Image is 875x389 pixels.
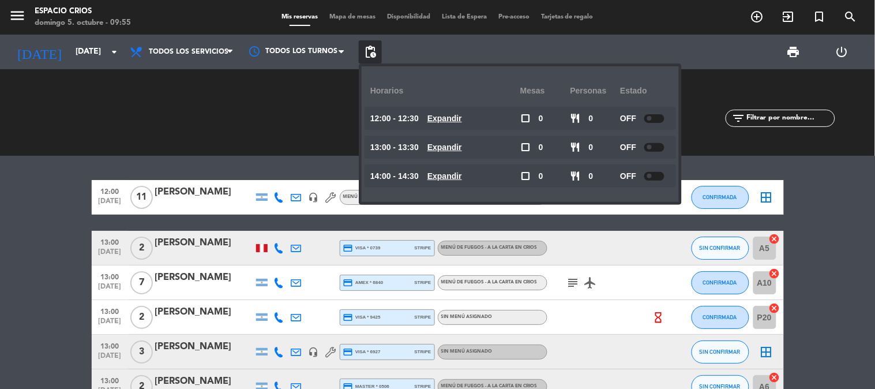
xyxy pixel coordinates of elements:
[620,75,670,107] div: Estado
[539,141,543,154] span: 0
[589,112,594,125] span: 0
[539,112,543,125] span: 0
[844,10,858,24] i: search
[769,268,780,279] i: cancel
[570,113,581,124] span: restaurant
[652,311,665,324] i: hourglass_empty
[566,276,580,290] i: subject
[343,347,354,357] i: credit_card
[427,171,462,181] u: Expandir
[703,279,737,286] span: CONFIRMADA
[96,352,125,365] span: [DATE]
[750,10,764,24] i: add_circle_outline
[130,341,153,364] span: 3
[309,192,319,203] i: headset_mic
[155,270,253,285] div: [PERSON_NAME]
[343,243,354,253] i: credit_card
[692,341,749,364] button: SIN CONFIRMAR
[9,7,26,28] button: menu
[343,347,381,357] span: visa * 6927
[309,347,319,357] i: headset_mic
[700,349,741,355] span: SIN CONFIRMAR
[370,170,419,183] span: 14:00 - 14:30
[539,170,543,183] span: 0
[415,279,431,286] span: stripe
[96,197,125,211] span: [DATE]
[130,306,153,329] span: 2
[415,244,431,252] span: stripe
[155,185,253,200] div: [PERSON_NAME]
[589,141,594,154] span: 0
[381,14,436,20] span: Disponibilidad
[343,312,354,323] i: credit_card
[760,190,773,204] i: border_all
[96,270,125,283] span: 13:00
[769,233,780,245] i: cancel
[745,112,835,125] input: Filtrar por nombre...
[370,75,520,107] div: Horarios
[9,7,26,24] i: menu
[107,45,121,59] i: arrow_drop_down
[96,184,125,197] span: 12:00
[731,111,745,125] i: filter_list
[441,315,493,319] span: Sin menú asignado
[343,278,384,288] span: amex * 6840
[703,194,737,200] span: CONFIRMADA
[427,114,462,123] u: Expandir
[370,112,419,125] span: 12:00 - 12:30
[570,75,621,107] div: personas
[130,186,153,209] span: 11
[813,10,827,24] i: turned_in_not
[415,348,431,356] span: stripe
[520,113,531,124] span: check_box_outline_blank
[96,373,125,387] span: 13:00
[570,142,581,152] span: restaurant
[149,48,228,56] span: Todos los servicios
[324,14,381,20] span: Mapa de mesas
[520,171,531,181] span: check_box_outline_blank
[96,248,125,261] span: [DATE]
[620,141,636,154] span: OFF
[96,283,125,296] span: [DATE]
[155,374,253,389] div: [PERSON_NAME]
[9,39,70,65] i: [DATE]
[363,45,377,59] span: pending_actions
[692,271,749,294] button: CONFIRMADA
[415,313,431,321] span: stripe
[370,141,419,154] span: 13:00 - 13:30
[343,243,381,253] span: visa * 0739
[782,10,795,24] i: exit_to_app
[441,245,538,250] span: Menú de fuegos - a la carta en CRIOS
[769,302,780,314] i: cancel
[155,235,253,250] div: [PERSON_NAME]
[584,276,598,290] i: airplanemode_active
[818,35,866,69] div: LOG OUT
[520,75,570,107] div: Mesas
[276,14,324,20] span: Mis reservas
[35,17,131,29] div: domingo 5. octubre - 09:55
[436,14,493,20] span: Lista de Espera
[343,278,354,288] i: credit_card
[96,304,125,317] span: 13:00
[692,306,749,329] button: CONFIRMADA
[835,45,849,59] i: power_settings_new
[441,280,538,285] span: Menú de fuegos - a la carta en CRIOS
[692,237,749,260] button: SIN CONFIRMAR
[130,237,153,260] span: 2
[427,143,462,152] u: Expandir
[760,345,773,359] i: border_all
[343,312,381,323] span: visa * 9425
[441,349,493,354] span: Sin menú asignado
[620,112,636,125] span: OFF
[343,194,438,199] span: Menú de fuegos en CRIOS
[535,14,599,20] span: Tarjetas de regalo
[570,171,581,181] span: restaurant
[520,142,531,152] span: check_box_outline_blank
[96,317,125,331] span: [DATE]
[130,271,153,294] span: 7
[35,6,131,17] div: Espacio Crios
[155,305,253,320] div: [PERSON_NAME]
[700,245,741,251] span: SIN CONFIRMAR
[589,170,594,183] span: 0
[620,170,636,183] span: OFF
